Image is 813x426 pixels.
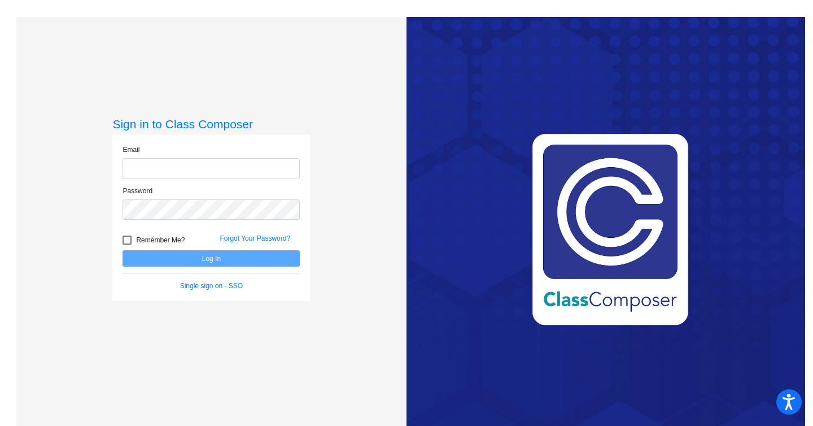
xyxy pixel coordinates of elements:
label: Email [123,145,139,155]
button: Log In [123,250,300,267]
span: Remember Me? [136,233,185,247]
a: Forgot Your Password? [220,234,290,242]
label: Password [123,186,152,196]
h3: Sign in to Class Composer [112,117,310,131]
a: Single sign on - SSO [180,282,243,290]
